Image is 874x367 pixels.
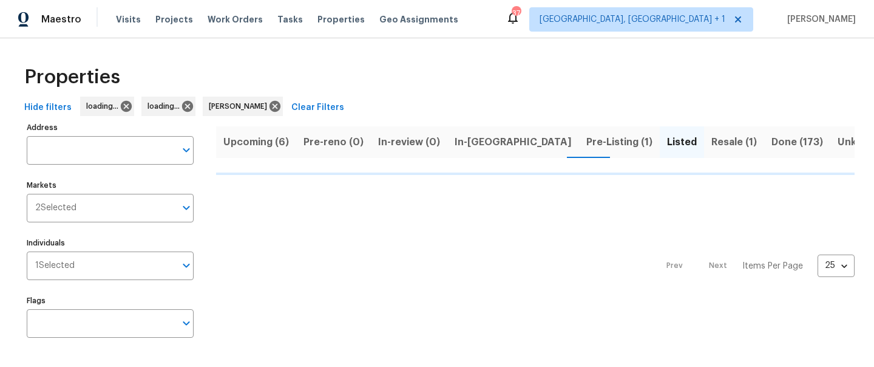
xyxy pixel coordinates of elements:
button: Clear Filters [286,97,349,119]
span: [PERSON_NAME] [209,100,272,112]
button: Open [178,142,195,159]
span: Projects [155,13,193,26]
div: loading... [80,97,134,116]
div: [PERSON_NAME] [203,97,283,116]
span: Listed [667,134,697,151]
span: Geo Assignments [379,13,458,26]
label: Flags [27,297,194,304]
span: In-[GEOGRAPHIC_DATA] [455,134,572,151]
span: [PERSON_NAME] [782,13,856,26]
span: Visits [116,13,141,26]
div: loading... [141,97,195,116]
span: Tasks [277,15,303,24]
span: loading... [147,100,185,112]
span: [GEOGRAPHIC_DATA], [GEOGRAPHIC_DATA] + 1 [540,13,725,26]
span: Properties [24,71,120,83]
nav: Pagination Navigation [655,182,855,350]
p: Items Per Page [742,260,803,272]
label: Markets [27,182,194,189]
span: Maestro [41,13,81,26]
label: Address [27,124,194,131]
button: Open [178,315,195,332]
span: Properties [317,13,365,26]
span: Clear Filters [291,100,344,115]
span: Pre-Listing (1) [586,134,652,151]
div: 37 [512,7,520,19]
span: Pre-reno (0) [303,134,364,151]
button: Open [178,199,195,216]
span: In-review (0) [378,134,440,151]
span: loading... [86,100,123,112]
div: 25 [818,250,855,281]
button: Open [178,257,195,274]
span: Upcoming (6) [223,134,289,151]
button: Hide filters [19,97,76,119]
span: 1 Selected [35,261,75,271]
span: Work Orders [208,13,263,26]
span: Done (173) [771,134,823,151]
span: 2 Selected [35,203,76,213]
span: Resale (1) [711,134,757,151]
label: Individuals [27,239,194,247]
span: Hide filters [24,100,72,115]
